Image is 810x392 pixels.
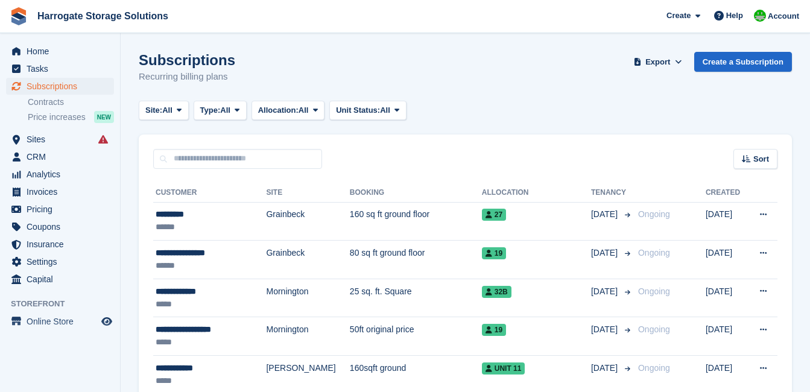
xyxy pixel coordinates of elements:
[380,104,390,116] span: All
[706,279,747,317] td: [DATE]
[768,10,799,22] span: Account
[139,52,235,68] h1: Subscriptions
[591,285,620,298] span: [DATE]
[754,10,766,22] img: Lee and Michelle Depledge
[638,248,670,258] span: Ongoing
[591,183,633,203] th: Tenancy
[6,78,114,95] a: menu
[350,317,482,356] td: 50ft original price
[482,247,506,259] span: 19
[139,101,189,121] button: Site: All
[6,218,114,235] a: menu
[27,166,99,183] span: Analytics
[350,279,482,317] td: 25 sq. ft. Square
[631,52,685,72] button: Export
[200,104,221,116] span: Type:
[706,241,747,279] td: [DATE]
[27,253,99,270] span: Settings
[139,70,235,84] p: Recurring billing plans
[591,247,620,259] span: [DATE]
[591,208,620,221] span: [DATE]
[266,279,349,317] td: Mornington
[266,202,349,241] td: Grainbeck
[27,60,99,77] span: Tasks
[6,43,114,60] a: menu
[299,104,309,116] span: All
[266,241,349,279] td: Grainbeck
[27,43,99,60] span: Home
[482,324,506,336] span: 19
[6,236,114,253] a: menu
[591,323,620,336] span: [DATE]
[6,131,114,148] a: menu
[591,362,620,375] span: [DATE]
[162,104,172,116] span: All
[706,202,747,241] td: [DATE]
[482,286,511,298] span: 32b
[27,236,99,253] span: Insurance
[726,10,743,22] span: Help
[645,56,670,68] span: Export
[27,131,99,148] span: Sites
[28,110,114,124] a: Price increases NEW
[220,104,230,116] span: All
[100,314,114,329] a: Preview store
[329,101,406,121] button: Unit Status: All
[482,209,506,221] span: 27
[6,60,114,77] a: menu
[94,111,114,123] div: NEW
[6,253,114,270] a: menu
[638,363,670,373] span: Ongoing
[6,148,114,165] a: menu
[666,10,691,22] span: Create
[153,183,266,203] th: Customer
[694,52,792,72] a: Create a Subscription
[638,324,670,334] span: Ongoing
[252,101,325,121] button: Allocation: All
[266,183,349,203] th: Site
[33,6,173,26] a: Harrogate Storage Solutions
[266,317,349,356] td: Mornington
[638,286,670,296] span: Ongoing
[27,271,99,288] span: Capital
[27,218,99,235] span: Coupons
[194,101,247,121] button: Type: All
[10,7,28,25] img: stora-icon-8386f47178a22dfd0bd8f6a31ec36ba5ce8667c1dd55bd0f319d3a0aa187defe.svg
[6,313,114,330] a: menu
[753,153,769,165] span: Sort
[27,313,99,330] span: Online Store
[350,202,482,241] td: 160 sq ft ground floor
[27,148,99,165] span: CRM
[350,183,482,203] th: Booking
[258,104,299,116] span: Allocation:
[27,183,99,200] span: Invoices
[482,362,525,375] span: Unit 11
[638,209,670,219] span: Ongoing
[336,104,380,116] span: Unit Status:
[28,112,86,123] span: Price increases
[145,104,162,116] span: Site:
[6,271,114,288] a: menu
[6,201,114,218] a: menu
[28,96,114,108] a: Contracts
[706,183,747,203] th: Created
[6,183,114,200] a: menu
[27,201,99,218] span: Pricing
[11,298,120,310] span: Storefront
[98,134,108,144] i: Smart entry sync failures have occurred
[350,241,482,279] td: 80 sq ft ground floor
[27,78,99,95] span: Subscriptions
[482,183,591,203] th: Allocation
[706,317,747,356] td: [DATE]
[6,166,114,183] a: menu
